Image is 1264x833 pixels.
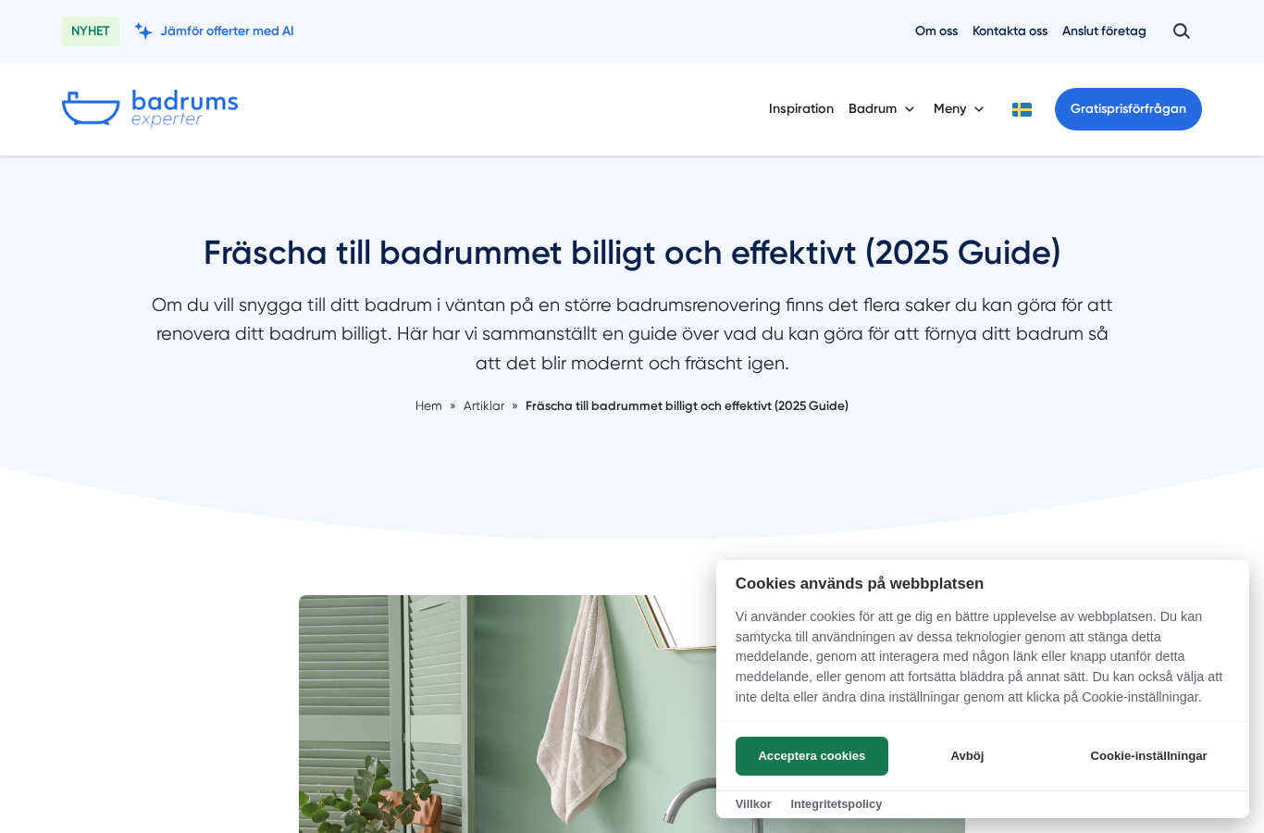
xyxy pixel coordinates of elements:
button: Acceptera cookies [736,737,888,776]
button: Avböj [894,737,1041,776]
button: Cookie-inställningar [1068,737,1230,776]
h2: Cookies används på webbplatsen [716,575,1249,592]
p: Vi använder cookies för att ge dig en bättre upplevelse av webbplatsen. Du kan samtycka till anvä... [716,607,1249,720]
a: Integritetspolicy [790,797,882,811]
a: Villkor [736,797,772,811]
